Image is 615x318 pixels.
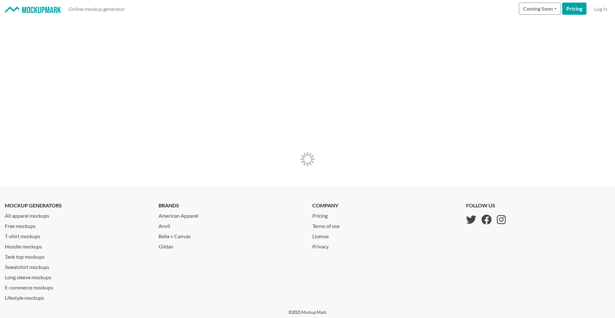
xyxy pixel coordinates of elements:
[5,281,149,291] a: E-commerce mockups
[312,230,345,240] a: License
[159,230,303,240] a: Bella + Canvas
[562,3,586,15] a: Pricing
[5,7,61,13] img: Mockup Mark
[159,240,303,250] a: Gildan
[159,202,303,209] p: brands
[519,3,561,15] button: Coming Soon
[5,230,149,240] a: T-shirt mockups
[466,202,506,209] p: follow us
[592,3,610,15] a: Log in
[159,209,303,220] a: American Apparel
[5,240,149,250] a: Hoodie mockups
[289,309,326,315] p: © 2025
[5,209,149,220] a: All apparel mockups
[159,220,303,230] a: Anvil
[312,202,345,209] p: company
[312,220,345,230] a: Terms of use
[301,310,326,315] a: Mockup Mark
[5,261,149,271] a: Sweatshirt mockups
[66,3,127,15] a: Online mockup generator
[5,250,149,261] a: Tank top mockups
[312,209,345,220] a: Pricing
[312,240,345,250] a: Privacy
[5,202,149,209] p: mockup generators
[5,291,149,302] a: Lifestyle mockups
[5,271,149,281] a: Long sleeve mockups
[5,220,149,230] a: Free mockups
